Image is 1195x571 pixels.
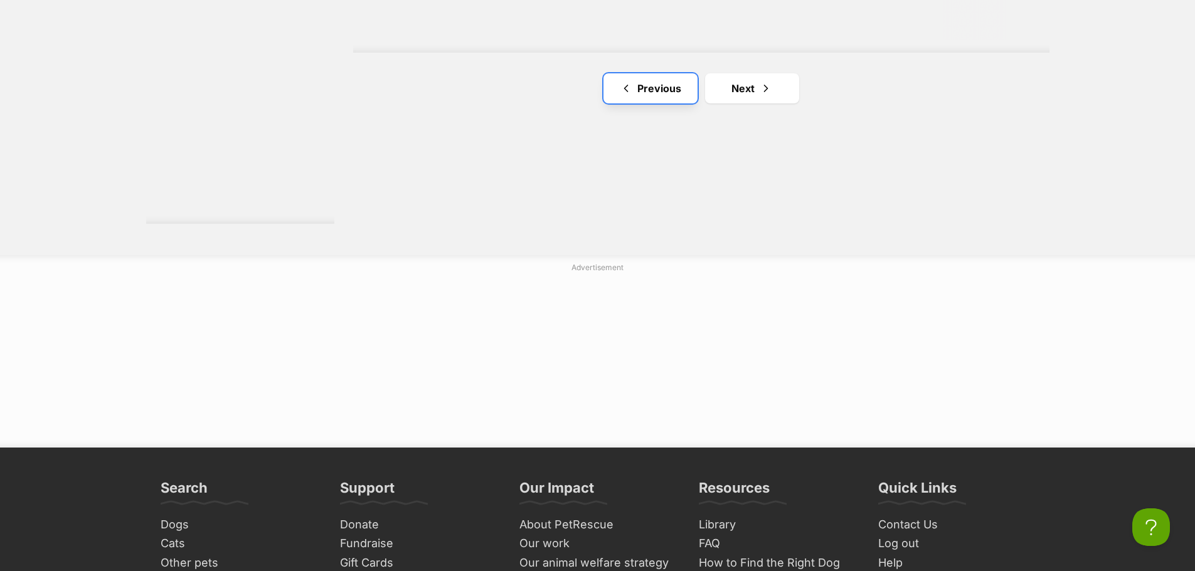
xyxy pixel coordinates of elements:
a: Fundraise [335,534,502,553]
h3: Search [161,479,208,504]
nav: Pagination [353,73,1049,103]
h3: Resources [699,479,770,504]
a: Log out [873,534,1040,553]
a: Next page [705,73,799,103]
h3: Quick Links [878,479,957,504]
a: Donate [335,515,502,535]
a: Previous page [603,73,698,103]
h3: Support [340,479,395,504]
a: Our work [514,534,681,553]
a: Library [694,515,861,535]
iframe: Help Scout Beacon - Open [1132,508,1170,546]
h3: Our Impact [519,479,594,504]
a: Dogs [156,515,322,535]
a: Contact Us [873,515,1040,535]
a: Cats [156,534,322,553]
a: About PetRescue [514,515,681,535]
a: FAQ [694,534,861,553]
iframe: Advertisement [294,278,902,435]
